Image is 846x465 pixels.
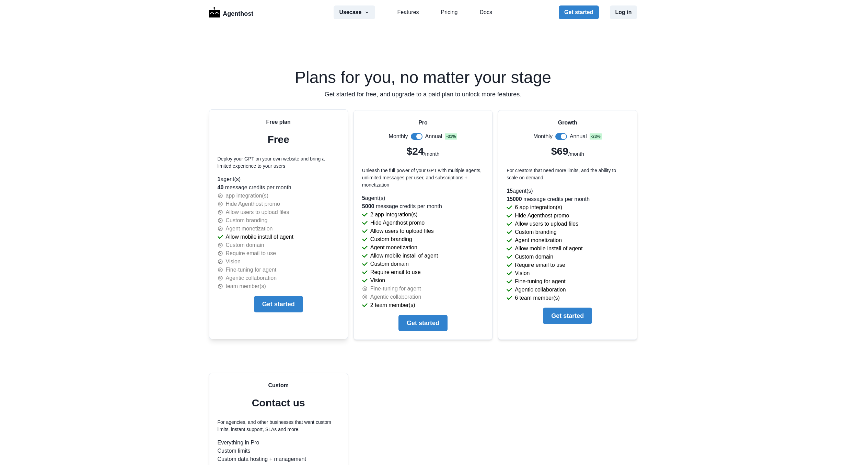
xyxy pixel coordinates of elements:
[218,175,339,183] p: agent(s)
[407,143,424,159] p: $24
[515,203,562,212] p: 6 app integration(s)
[218,155,339,170] p: Deploy your GPT on your own website and bring a limited experience to your users
[515,236,562,245] p: Agent monetization
[218,184,224,190] span: 40
[362,203,374,209] span: 5000
[425,132,442,141] p: Annual
[370,219,425,227] p: Hide Agenthost promo
[445,133,457,140] span: - 31 %
[209,69,637,86] h2: Plans for you, no matter your stage
[398,315,448,331] button: Get started
[507,188,513,194] span: 15
[218,447,339,455] p: Custom limits
[515,220,578,228] p: Allow users to upload files
[362,195,365,201] span: 5
[362,167,484,189] p: Unleash the full power of your GPT with multiple agents, unlimited messages per user, and subscri...
[418,119,428,127] p: Pro
[515,228,557,236] p: Custom branding
[370,276,385,285] p: Vision
[209,7,220,17] img: Logo
[268,381,289,390] p: Custom
[209,90,637,99] p: Get started for free, and upgrade to a paid plan to unlock more features.
[226,266,277,274] p: Fine-tuning for agent
[226,233,293,241] p: Allow mobile install of agent
[479,8,492,16] a: Docs
[370,301,415,309] p: 2 team member(s)
[218,439,339,447] p: Everything in Pro
[543,308,592,324] button: Get started
[507,167,628,181] p: For creators that need more limits, and the ability to scale on demand.
[226,282,266,290] p: team member(s)
[226,200,280,208] p: Hide Agenthost promo
[226,274,277,282] p: Agentic collaboration
[558,119,577,127] p: Growth
[370,285,421,293] p: Fine-tuning for agent
[218,455,339,463] p: Custom data hosting + management
[226,192,269,200] p: app integration(s)
[370,252,438,260] p: Allow mobile install of agent
[370,260,409,268] p: Custom domain
[226,208,289,216] p: Allow users to upload files
[507,195,628,203] p: message credits per month
[515,294,560,302] p: 6 team member(s)
[515,212,569,220] p: Hide Agenthost promo
[226,225,273,233] p: Agent monetization
[267,132,289,147] p: Free
[226,216,268,225] p: Custom branding
[515,253,553,261] p: Custom domain
[568,150,584,158] p: /month
[533,132,553,141] p: Monthly
[515,269,530,277] p: Vision
[223,7,253,19] p: Agenthost
[559,5,599,19] button: Get started
[590,133,602,140] span: - 23 %
[515,261,565,269] p: Require email to use
[370,268,421,276] p: Require email to use
[515,286,566,294] p: Agentic collaboration
[370,243,417,252] p: Agent monetization
[570,132,587,141] p: Annual
[389,132,408,141] p: Monthly
[507,196,522,202] span: 15000
[515,245,582,253] p: Allow mobile install of agent
[334,5,375,19] button: Usecase
[370,293,421,301] p: Agentic collaboration
[362,194,484,202] p: agent(s)
[507,187,628,195] p: agent(s)
[266,118,291,126] p: Free plan
[218,419,339,433] p: For agencies, and other businesses that want custom limits, instant support, SLAs and more.
[370,211,418,219] p: 2 app integration(s)
[370,227,434,235] p: Allow users to upload files
[515,277,566,286] p: Fine-tuning for agent
[397,8,419,16] a: Features
[362,202,484,211] p: message credits per month
[209,7,254,19] a: LogoAgenthost
[254,296,303,312] button: Get started
[441,8,458,16] a: Pricing
[424,150,440,158] p: /month
[370,235,412,243] p: Custom branding
[218,176,221,182] span: 1
[226,249,276,258] p: Require email to use
[226,258,241,266] p: Vision
[218,183,339,192] p: message credits per month
[226,241,264,249] p: Custom domain
[252,395,305,410] p: Contact us
[610,5,637,19] button: Log in
[551,143,568,159] p: $69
